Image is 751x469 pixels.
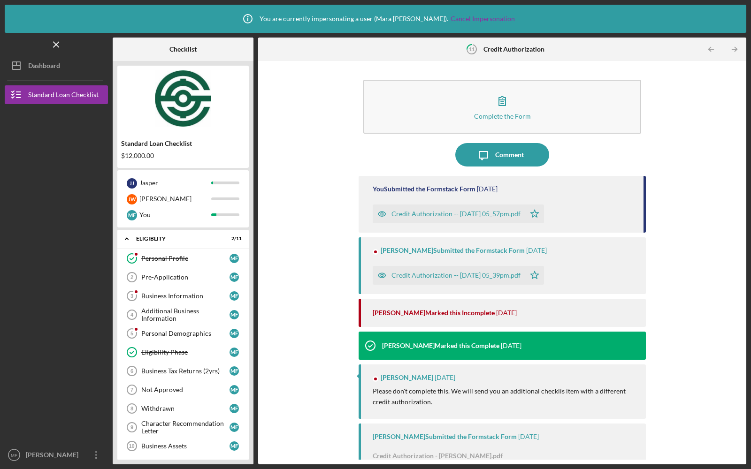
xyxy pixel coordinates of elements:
div: Business Information [141,292,230,300]
div: Personal Profile [141,255,230,262]
div: Eligibility Phase [141,348,230,356]
a: 10Business AssetsMF [122,437,244,455]
div: [PERSON_NAME] Submitted the Formstack Form [381,247,525,254]
div: Eligiblity [136,236,218,242]
a: 6Business Tax Returns (2yrs)MF [122,362,244,380]
div: [PERSON_NAME] [381,374,433,381]
div: Credit Authorization -- [DATE] 05_57pm.pdf [391,210,521,218]
button: Standard Loan Checklist [5,85,108,104]
div: J W [127,194,137,204]
div: Jasper [139,175,211,191]
div: Character Recommendation Letter [141,420,230,435]
a: Eligibility PhaseMF [122,343,244,362]
tspan: 9 [130,424,133,430]
tspan: 7 [130,387,133,393]
div: Complete the Form [474,113,531,120]
div: [PERSON_NAME] Marked this Incomplete [373,309,495,317]
div: M F [230,291,239,301]
button: Dashboard [5,56,108,75]
div: Credit Authorization -- [DATE] 05_39pm.pdf [391,272,521,279]
time: 2025-08-28 21:39 [526,247,547,254]
div: M F [230,329,239,338]
div: $12,000.00 [121,152,245,159]
time: 2024-11-20 20:09 [518,433,539,440]
div: M F [230,423,239,432]
a: 3Business InformationMF [122,287,244,305]
div: [PERSON_NAME] [23,446,84,467]
div: Standard Loan Checklist [121,140,245,147]
div: M F [230,366,239,376]
div: J J [127,178,137,189]
div: M F [230,441,239,451]
tspan: 8 [130,406,133,411]
p: Please don't complete this. We will send you an additional checklis item with a different credit ... [373,386,636,407]
tspan: 6 [130,368,133,374]
tspan: 5 [130,331,133,336]
time: 2024-11-21 21:12 [501,342,521,349]
tspan: 3 [130,293,133,299]
button: Comment [455,143,549,166]
div: You [139,207,211,223]
div: Not Approved [141,386,230,393]
a: Cancel Impersonation [451,15,515,23]
tspan: 2 [130,274,133,280]
b: Credit Authorization [483,45,544,53]
time: 2025-05-08 17:42 [496,309,517,317]
a: 5Personal DemographicsMF [122,324,244,343]
a: Personal ProfileMF [122,249,244,268]
a: 2Pre-ApplicationMF [122,268,244,287]
div: Credit Authorization - [PERSON_NAME].pdf [373,452,503,460]
div: Business Tax Returns (2yrs) [141,367,230,375]
tspan: 10 [129,443,134,449]
img: Product logo [117,70,249,127]
div: Additional Business Information [141,307,230,322]
div: Business Assets [141,442,230,450]
div: [PERSON_NAME] Submitted the Formstack Form [373,433,517,440]
time: 2025-08-28 21:57 [477,185,498,193]
div: You Submitted the Formstack Form [373,185,475,193]
div: M F [230,310,239,319]
div: Withdrawn [141,405,230,412]
div: [PERSON_NAME] Marked this Complete [382,342,499,349]
button: Credit Authorization -- [DATE] 05_39pm.pdf [373,266,544,285]
b: Checklist [169,45,197,53]
div: M F [230,385,239,394]
div: M F [230,272,239,282]
a: 4Additional Business InformationMF [122,305,244,324]
div: You are currently impersonating a user ( Mara [PERSON_NAME] ). [236,7,515,30]
a: 9Character Recommendation LetterMF [122,418,244,437]
tspan: 4 [130,312,134,318]
div: [PERSON_NAME] [139,191,211,207]
div: M F [127,210,137,220]
button: Complete the Form [363,80,641,134]
div: Pre-Application [141,273,230,281]
div: M F [230,404,239,413]
div: M F [230,348,239,357]
div: Personal Demographics [141,330,230,337]
a: 7Not ApprovedMF [122,380,244,399]
a: 8WithdrawnMF [122,399,244,418]
div: 2 / 11 [225,236,242,242]
div: Dashboard [28,56,60,77]
div: M F [230,254,239,263]
div: Comment [495,143,524,166]
button: Credit Authorization -- [DATE] 05_57pm.pdf [373,204,544,223]
time: 2024-11-21 21:12 [435,374,455,381]
button: MF[PERSON_NAME] [5,446,108,464]
div: Standard Loan Checklist [28,85,99,106]
text: MF [11,453,17,458]
tspan: 11 [469,46,475,52]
